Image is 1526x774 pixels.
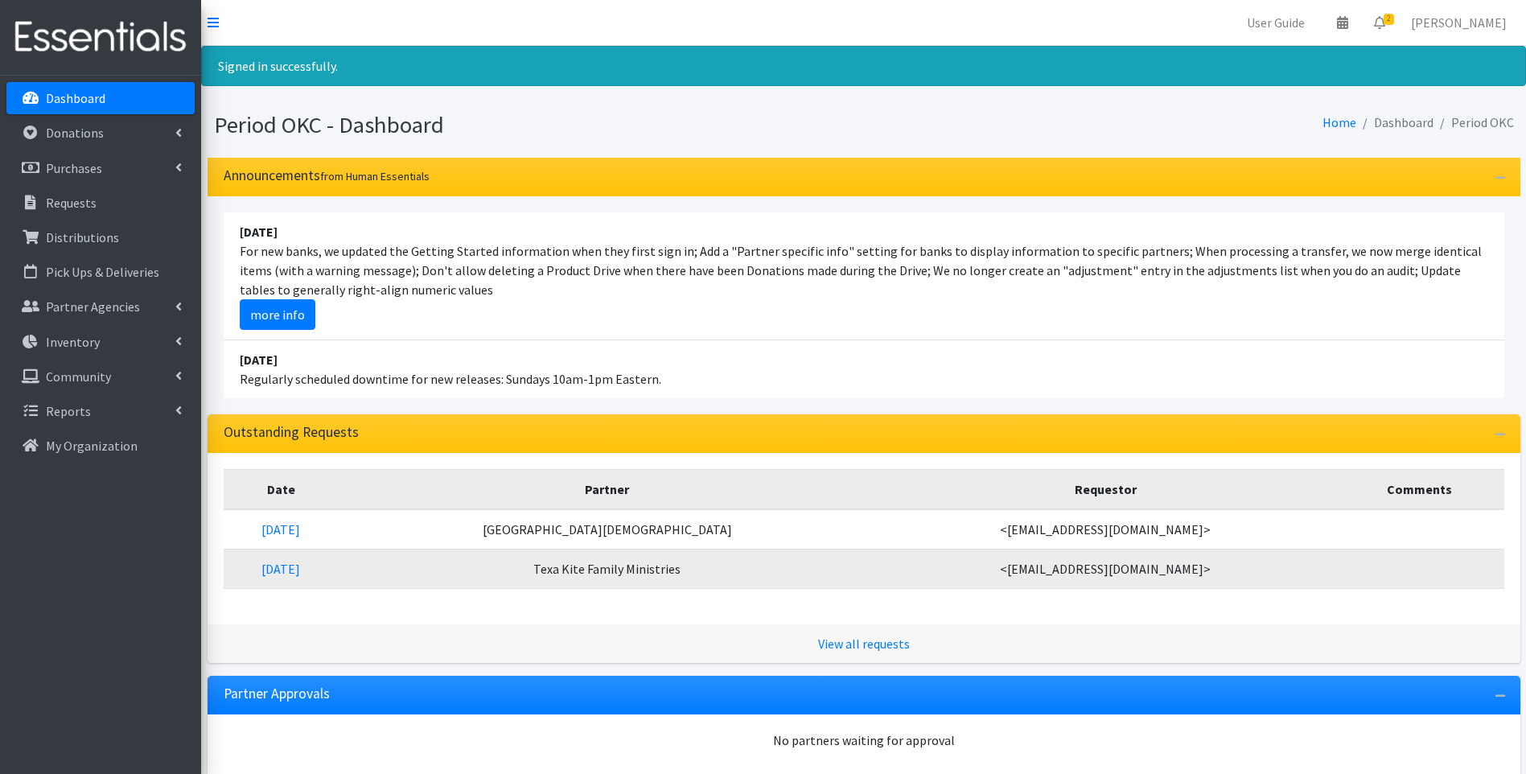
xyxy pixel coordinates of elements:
p: Dashboard [46,90,105,106]
h3: Partner Approvals [224,685,330,702]
small: from Human Essentials [320,169,430,183]
h3: Outstanding Requests [224,424,359,441]
th: Requestor [875,469,1335,509]
p: Distributions [46,229,119,245]
a: Home [1322,114,1356,130]
li: For new banks, we updated the Getting Started information when they first sign in; Add a "Partner... [224,212,1504,340]
a: Distributions [6,221,195,253]
p: Reports [46,403,91,419]
a: Dashboard [6,82,195,114]
p: Partner Agencies [46,298,140,315]
strong: [DATE] [240,224,278,240]
li: Dashboard [1356,111,1433,134]
li: Regularly scheduled downtime for new releases: Sundays 10am-1pm Eastern. [224,340,1504,398]
a: User Guide [1234,6,1318,39]
div: No partners waiting for approval [224,731,1504,750]
a: [DATE] [261,521,300,537]
img: HumanEssentials [6,10,195,64]
th: Comments [1335,469,1504,509]
td: Texa Kite Family Ministries [339,549,875,588]
a: [DATE] [261,561,300,577]
p: Donations [46,125,104,141]
a: Reports [6,395,195,427]
td: <[EMAIL_ADDRESS][DOMAIN_NAME]> [875,509,1335,550]
a: View all requests [818,636,910,652]
p: Requests [46,195,97,211]
a: 2 [1361,6,1398,39]
p: Community [46,368,111,385]
h3: Announcements [224,167,430,184]
p: Inventory [46,334,100,350]
div: Signed in successfully. [201,46,1526,86]
a: more info [240,299,315,330]
a: Requests [6,187,195,219]
a: Purchases [6,152,195,184]
a: Inventory [6,326,195,358]
strong: [DATE] [240,352,278,368]
a: My Organization [6,430,195,462]
td: [GEOGRAPHIC_DATA][DEMOGRAPHIC_DATA] [339,509,875,550]
a: Pick Ups & Deliveries [6,256,195,288]
a: Partner Agencies [6,290,195,323]
th: Partner [339,469,875,509]
p: Purchases [46,160,102,176]
h1: Period OKC - Dashboard [214,111,858,139]
a: Community [6,360,195,393]
th: Date [224,469,339,509]
span: 2 [1384,14,1394,25]
a: Donations [6,117,195,149]
p: Pick Ups & Deliveries [46,264,159,280]
li: Period OKC [1433,111,1514,134]
p: My Organization [46,438,138,454]
a: [PERSON_NAME] [1398,6,1520,39]
td: <[EMAIL_ADDRESS][DOMAIN_NAME]> [875,549,1335,588]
